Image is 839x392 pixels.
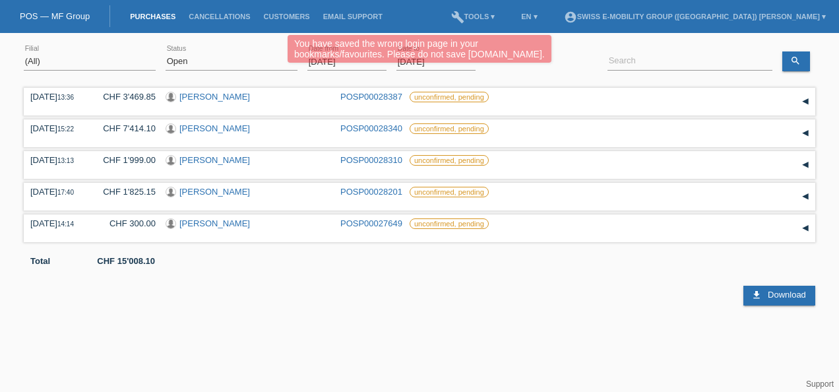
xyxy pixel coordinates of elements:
div: expand/collapse [795,123,815,143]
div: expand/collapse [795,155,815,175]
div: CHF 300.00 [93,218,156,228]
a: download Download [743,286,815,306]
div: [DATE] [30,187,83,197]
span: 14:14 [57,220,74,228]
a: [PERSON_NAME] [179,218,250,228]
a: POSP00028310 [340,155,402,165]
div: expand/collapse [795,218,815,238]
a: account_circleSwiss E-Mobility Group ([GEOGRAPHIC_DATA]) [PERSON_NAME] ▾ [557,13,832,20]
a: [PERSON_NAME] [179,155,250,165]
a: [PERSON_NAME] [179,92,250,102]
div: [DATE] [30,123,83,133]
span: Download [768,290,806,300]
b: CHF 15'008.10 [97,256,155,266]
i: build [451,11,464,24]
a: search [782,51,810,71]
a: [PERSON_NAME] [179,187,250,197]
label: unconfirmed, pending [410,123,489,134]
div: expand/collapse [795,92,815,112]
a: Support [806,379,834,389]
div: expand/collapse [795,187,815,207]
span: 13:36 [57,94,74,101]
a: Email Support [317,13,389,20]
i: download [751,290,762,300]
span: 15:22 [57,125,74,133]
div: CHF 7'414.10 [93,123,156,133]
a: [PERSON_NAME] [179,123,250,133]
label: unconfirmed, pending [410,187,489,197]
a: Purchases [123,13,182,20]
div: CHF 3'469.85 [93,92,156,102]
a: POSP00028387 [340,92,402,102]
div: CHF 1'825.15 [93,187,156,197]
a: Cancellations [182,13,257,20]
i: account_circle [564,11,577,24]
div: [DATE] [30,155,83,165]
label: unconfirmed, pending [410,92,489,102]
a: POSP00027649 [340,218,402,228]
div: [DATE] [30,218,83,228]
span: 17:40 [57,189,74,196]
a: buildTools ▾ [445,13,502,20]
a: EN ▾ [514,13,544,20]
a: Customers [257,13,317,20]
div: You have saved the wrong login page in your bookmarks/favourites. Please do not save [DOMAIN_NAME]. [288,35,551,63]
a: POSP00028201 [340,187,402,197]
span: 13:13 [57,157,74,164]
a: POSP00028340 [340,123,402,133]
i: search [790,55,801,66]
label: unconfirmed, pending [410,155,489,166]
a: POS — MF Group [20,11,90,21]
b: Total [30,256,50,266]
div: [DATE] [30,92,83,102]
div: CHF 1'999.00 [93,155,156,165]
label: unconfirmed, pending [410,218,489,229]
